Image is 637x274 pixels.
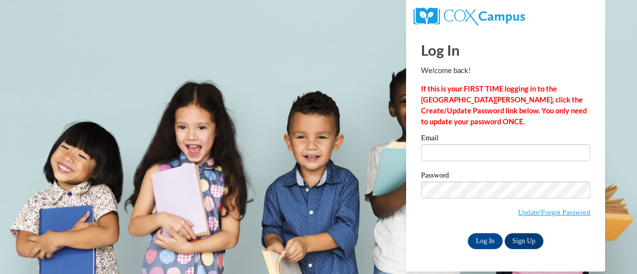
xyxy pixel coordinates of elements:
label: Email [421,134,590,144]
strong: If this is your FIRST TIME logging in to the [GEOGRAPHIC_DATA][PERSON_NAME], click the Create/Upd... [421,85,587,126]
img: COX Campus [414,7,525,25]
a: Update/Forgot Password [518,208,590,216]
label: Password [421,172,590,182]
input: Log In [468,233,503,249]
h1: Log In [421,40,590,60]
a: Sign Up [505,233,543,249]
p: Welcome back! [421,65,590,76]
